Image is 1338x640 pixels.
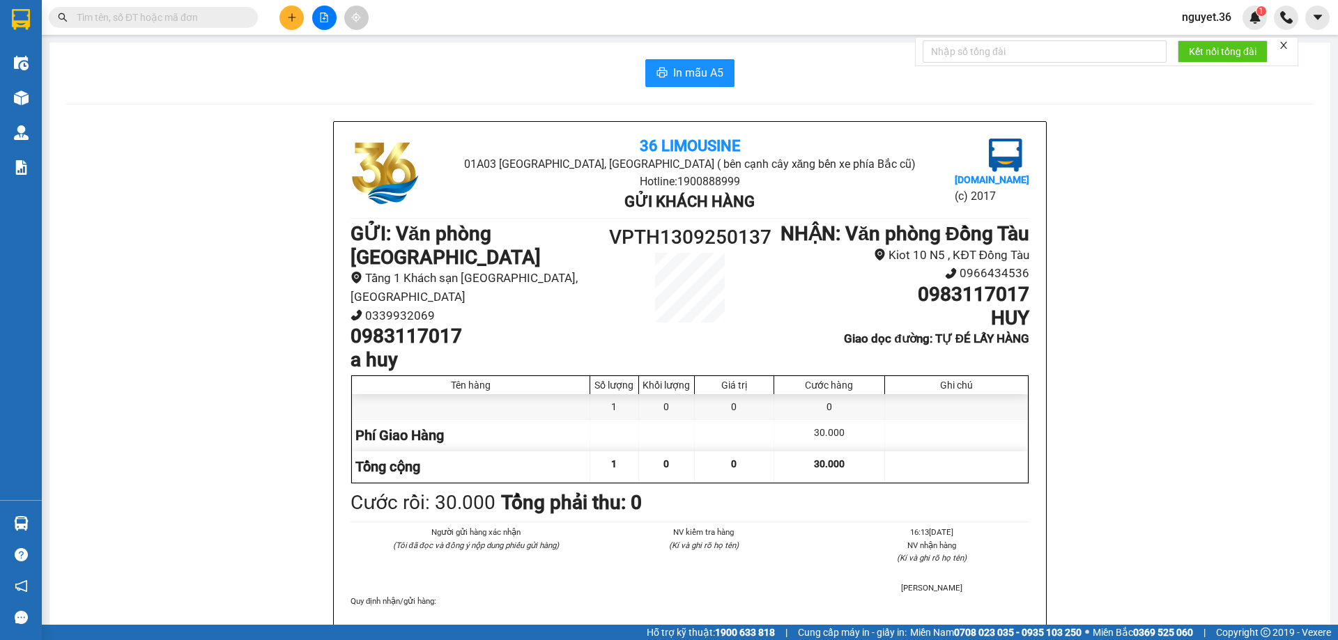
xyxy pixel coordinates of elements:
li: Tầng 1 Khách sạn [GEOGRAPHIC_DATA], [GEOGRAPHIC_DATA] [351,269,605,306]
b: Gửi khách hàng [624,193,755,210]
span: Hỗ trợ kỹ thuật: [647,625,775,640]
img: warehouse-icon [14,56,29,70]
li: Hotline: 1900888999 [77,86,316,104]
span: | [1204,625,1206,640]
span: file-add [319,13,329,22]
div: 1 [590,394,639,419]
span: environment [351,272,362,283]
button: aim [344,6,369,30]
span: 30.000 [814,458,845,469]
img: solution-icon [14,160,29,175]
span: | [785,625,787,640]
div: Khối lượng [643,380,691,391]
li: 0966434536 [775,264,1029,283]
div: Cước rồi : 30.000 [351,487,495,518]
b: Tổng phải thu: 0 [501,491,642,514]
img: logo.jpg [351,139,420,208]
img: logo-vxr [12,9,30,30]
button: caret-down [1305,6,1330,30]
b: Giao dọc đường: TỰ ĐÉ LẤY HÀNG [844,331,1029,345]
b: NHẬN : Văn phòng Đồng Tàu [780,222,1029,245]
li: 01A03 [GEOGRAPHIC_DATA], [GEOGRAPHIC_DATA] ( bên cạnh cây xăng bến xe phía Bắc cũ) [77,34,316,86]
span: aim [351,13,361,22]
i: (Kí và ghi rõ họ tên) [897,553,967,563]
div: Phí Giao Hàng [352,420,590,451]
span: Miền Nam [910,625,1082,640]
li: 0339932069 [351,306,605,325]
b: 36 Limousine [640,137,740,155]
span: nguyet.36 [1171,8,1243,26]
span: copyright [1261,627,1270,637]
span: message [15,611,28,624]
img: warehouse-icon [14,91,29,105]
b: 36 Limousine [146,16,247,33]
span: printer [656,67,668,80]
li: (c) 2017 [955,187,1029,205]
h1: 0983117017 [351,325,605,348]
img: icon-new-feature [1249,11,1261,24]
input: Nhập số tổng đài [923,40,1167,63]
span: close [1279,40,1289,50]
div: 30.000 [774,420,885,451]
button: plus [279,6,304,30]
b: GỬI : Văn phòng [GEOGRAPHIC_DATA] [351,222,541,269]
button: printerIn mẫu A5 [645,59,735,87]
h1: 0983117017 [775,283,1029,306]
div: 0 [774,394,885,419]
li: Người gửi hàng xác nhận [378,526,573,538]
span: notification [15,579,28,593]
li: Kiot 10 N5 , KĐT Đồng Tàu [775,246,1029,265]
img: logo.jpg [989,139,1022,172]
span: 1 [1259,6,1263,16]
h1: VPTH1309250137 [605,222,775,253]
span: Kết nối tổng đài [1189,44,1256,59]
div: 0 [695,394,774,419]
i: (Tôi đã đọc và đồng ý nộp dung phiếu gửi hàng) [393,540,559,550]
strong: 1900 633 818 [715,627,775,638]
input: Tìm tên, số ĐT hoặc mã đơn [77,10,241,25]
div: Giá trị [698,380,770,391]
span: phone [351,309,362,321]
span: phone [945,267,957,279]
div: 0 [639,394,695,419]
button: file-add [312,6,337,30]
span: plus [287,13,297,22]
b: [DOMAIN_NAME] [955,174,1029,185]
img: logo.jpg [17,17,87,87]
span: search [58,13,68,22]
li: [PERSON_NAME] [835,582,1029,594]
span: Tổng cộng [355,458,420,475]
h1: HUY [775,306,1029,330]
i: (Kí và ghi rõ họ tên) [669,540,739,550]
li: NV nhận hàng [835,539,1029,552]
div: Ghi chú [889,380,1024,391]
div: Cước hàng [778,380,881,391]
span: In mẫu A5 [673,64,723,81]
span: caret-down [1312,11,1324,24]
span: Miền Bắc [1093,625,1193,640]
li: Hotline: 1900888999 [463,173,916,190]
span: Cung cấp máy in - giấy in: [798,625,907,640]
div: Tên hàng [355,380,586,391]
sup: 1 [1256,6,1266,16]
span: ⚪️ [1085,630,1089,635]
li: 01A03 [GEOGRAPHIC_DATA], [GEOGRAPHIC_DATA] ( bên cạnh cây xăng bến xe phía Bắc cũ) [463,155,916,173]
strong: 0708 023 035 - 0935 103 250 [954,627,1082,638]
span: 0 [731,458,737,469]
strong: 0369 525 060 [1133,627,1193,638]
span: question-circle [15,548,28,561]
span: 0 [663,458,669,469]
span: environment [874,249,886,260]
button: Kết nối tổng đài [1178,40,1268,63]
div: Số lượng [594,380,635,391]
h1: a huy [351,348,605,372]
img: phone-icon [1280,11,1293,24]
li: NV kiểm tra hàng [606,526,801,538]
div: Quy định nhận/gửi hàng : [351,595,1029,607]
img: warehouse-icon [14,516,29,531]
span: 1 [611,458,617,469]
li: 16:13[DATE] [835,526,1029,538]
img: warehouse-icon [14,125,29,140]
